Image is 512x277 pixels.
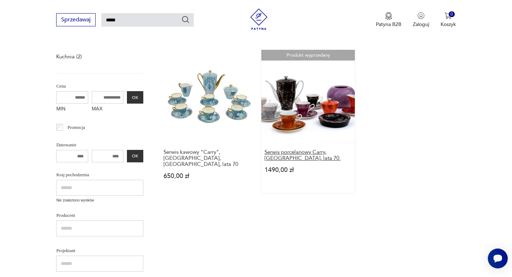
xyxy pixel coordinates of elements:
a: Ikona medaluPatyna B2B [376,12,401,28]
p: 650,00 zł [164,173,251,179]
button: 0Koszyk [441,12,456,28]
p: Kraj pochodzenia [56,171,143,179]
a: Kuchnia (2) [56,52,82,62]
img: Patyna - sklep z meblami i dekoracjami vintage [248,9,270,30]
img: Ikonka użytkownika [417,12,425,19]
p: Promocja [68,124,85,131]
p: 1490,00 zł [265,167,352,173]
p: Patyna B2B [376,21,401,28]
img: Ikona koszyka [444,12,452,19]
button: OK [127,91,143,104]
p: Koszyk [441,21,456,28]
p: Zaloguj [413,21,429,28]
p: Nie znaleziono wyników [56,198,143,203]
button: OK [127,150,143,162]
p: Producent [56,211,143,219]
button: Sprzedawaj [56,13,96,26]
p: Projektant [56,247,143,255]
div: 0 [449,11,455,17]
p: Datowanie [56,141,143,149]
p: Cena [56,82,143,90]
label: MAX [92,104,124,115]
a: Produkt wyprzedanySerwis porcelanowy Carry, Włocławek, lata 70.Serwis porcelanowy Carry, [GEOGRAP... [261,50,355,193]
iframe: Smartsupp widget button [488,249,508,268]
button: Szukaj [181,15,190,24]
h3: Serwis porcelanowy Carry, [GEOGRAPHIC_DATA], lata 70. [265,149,352,161]
label: MIN [56,104,88,115]
img: Ikona medalu [385,12,392,20]
a: Sprzedawaj [56,18,96,23]
h3: Serwis kawowy "Carry", [GEOGRAPHIC_DATA], [GEOGRAPHIC_DATA], lata 70 [164,149,251,167]
a: Serwis kawowy "Carry", Włocławek, Polska, lata 70Serwis kawowy "Carry", [GEOGRAPHIC_DATA], [GEOGR... [160,50,254,193]
button: Zaloguj [413,12,429,28]
button: Patyna B2B [376,12,401,28]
